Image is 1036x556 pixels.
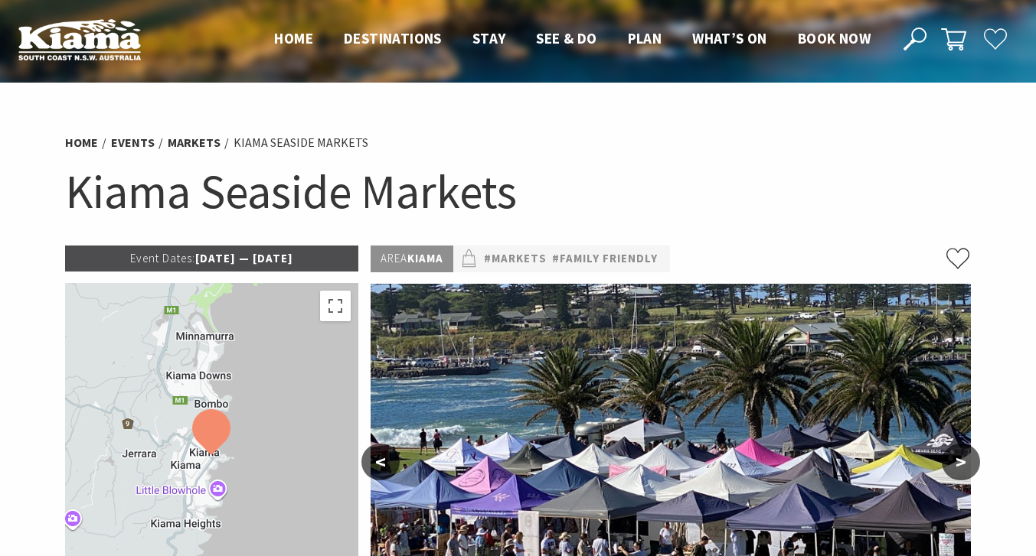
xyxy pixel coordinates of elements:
[111,135,155,151] a: Events
[344,29,442,47] span: Destinations
[628,29,662,47] span: Plan
[484,249,547,268] a: #Markets
[130,251,195,265] span: Event Dates:
[259,27,886,52] nav: Main Menu
[552,249,658,268] a: #Family Friendly
[798,29,871,47] span: Book now
[536,29,596,47] span: See & Do
[65,245,359,271] p: [DATE] — [DATE]
[168,135,221,151] a: Markets
[274,29,313,47] span: Home
[234,133,368,153] li: Kiama Seaside Markets
[65,161,972,223] h1: Kiama Seaside Markets
[320,291,351,321] button: Toggle fullscreen view
[472,29,506,47] span: Stay
[381,251,407,265] span: Area
[18,18,141,60] img: Kiama Logo
[692,29,767,47] span: What’s On
[65,135,98,151] a: Home
[371,245,453,272] p: Kiama
[942,444,980,480] button: >
[361,444,400,480] button: <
